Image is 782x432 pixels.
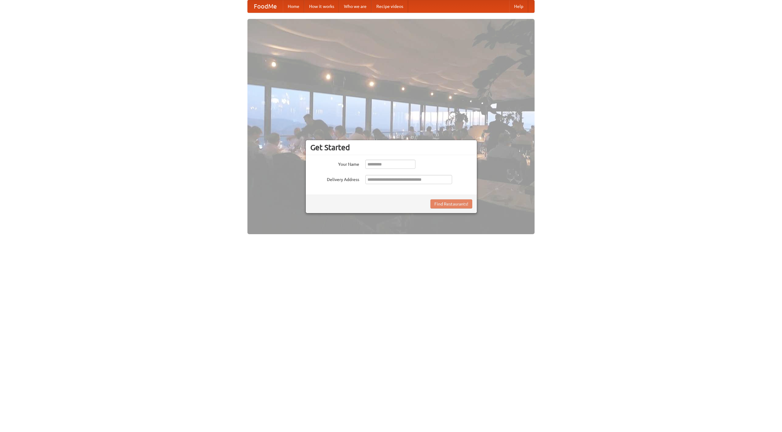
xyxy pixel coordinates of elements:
a: FoodMe [248,0,283,13]
h3: Get Started [310,143,472,152]
a: Home [283,0,304,13]
a: Who we are [339,0,371,13]
a: How it works [304,0,339,13]
label: Your Name [310,160,359,167]
a: Recipe videos [371,0,408,13]
a: Help [509,0,528,13]
label: Delivery Address [310,175,359,183]
button: Find Restaurants! [430,199,472,209]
